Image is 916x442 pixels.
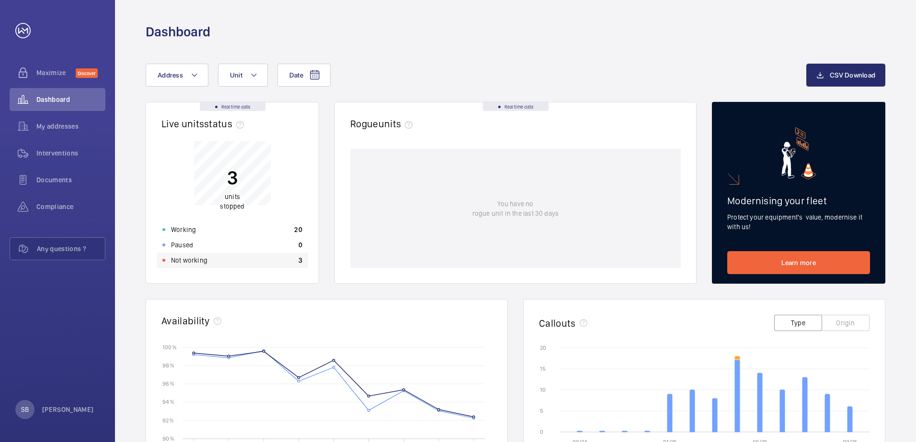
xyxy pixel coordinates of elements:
[36,95,105,104] span: Dashboard
[171,225,196,234] p: Working
[774,315,822,331] button: Type
[171,255,207,265] p: Not working
[806,64,885,87] button: CSV Download
[162,343,177,350] text: 100 %
[162,417,174,423] text: 92 %
[294,225,302,234] p: 20
[37,244,105,254] span: Any questions ?
[161,315,210,327] h2: Availability
[289,71,303,79] span: Date
[781,127,816,179] img: marketing-card.svg
[36,68,76,77] span: Maximize
[540,344,546,351] text: 20
[218,64,268,87] button: Unit
[350,118,416,130] h2: Rogue
[727,212,870,232] p: Protect your equipment's value, modernise it with us!
[483,102,549,111] div: Real time data
[42,405,94,414] p: [PERSON_NAME]
[540,408,543,414] text: 5
[298,255,302,265] p: 3
[146,64,208,87] button: Address
[36,148,105,158] span: Interventions
[36,202,105,211] span: Compliance
[200,102,265,111] div: Real time data
[158,71,183,79] span: Address
[727,195,870,207] h2: Modernising your fleet
[277,64,331,87] button: Date
[146,23,210,41] h1: Dashboard
[162,435,174,442] text: 90 %
[378,118,417,130] span: units
[830,71,875,79] span: CSV Download
[171,240,193,250] p: Paused
[220,202,244,210] span: stopped
[540,387,546,393] text: 10
[540,429,543,435] text: 0
[298,240,302,250] p: 0
[727,251,870,274] a: Learn more
[230,71,242,79] span: Unit
[76,68,98,78] span: Discover
[162,362,174,369] text: 98 %
[472,199,559,218] p: You have no rogue unit in the last 30 days
[204,118,248,130] span: status
[162,398,174,405] text: 94 %
[539,317,576,329] h2: Callouts
[162,380,174,387] text: 96 %
[36,175,105,185] span: Documents
[21,405,29,414] p: SB
[220,166,244,189] p: 3
[822,315,870,331] button: Origin
[36,122,105,131] span: My addresses
[220,192,244,211] p: units
[540,365,546,372] text: 15
[161,118,248,130] h2: Live units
